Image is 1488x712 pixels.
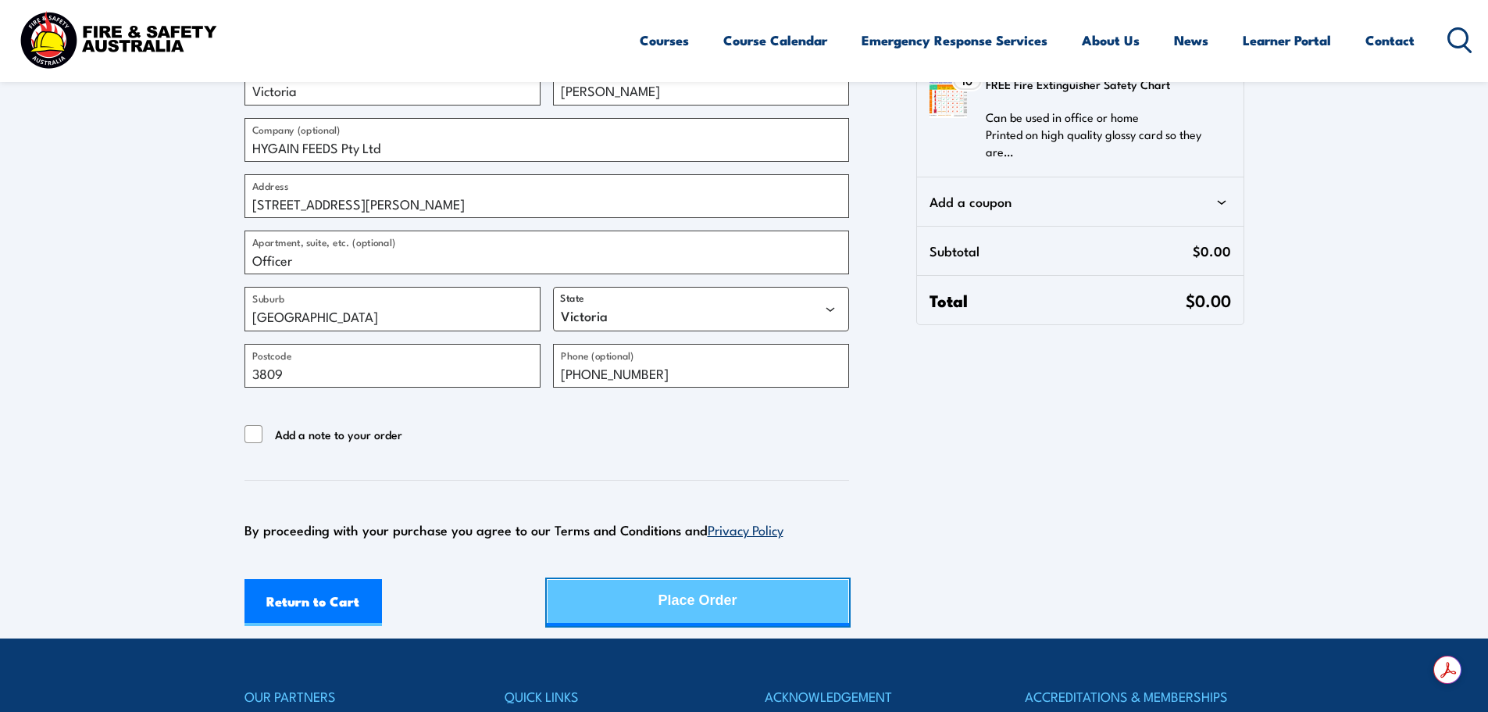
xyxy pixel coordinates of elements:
[1174,20,1208,61] a: News
[560,292,584,305] label: State
[252,121,341,137] label: Company (optional)
[244,287,541,331] input: Suburb
[1025,685,1244,707] h4: ACCREDITATIONS & MEMBERSHIPS
[275,425,402,444] span: Add a note to your order
[986,73,1221,96] h3: FREE Fire Extinguisher Safety Chart
[244,61,541,105] input: First name
[1193,239,1231,263] span: $0.00
[930,288,1185,312] span: Total
[553,344,849,388] input: Phone (optional)
[553,61,849,105] input: Last name
[708,520,783,538] a: Privacy Policy
[930,81,967,118] img: FREE Fire Extinguisher Safety Chart
[930,239,1192,263] span: Subtotal
[1082,20,1140,61] a: About Us
[962,74,972,87] span: 10
[244,685,463,707] h4: OUR PARTNERS
[986,109,1221,160] p: Can be used in office or home Printed on high quality glossy card so they are…
[658,580,737,621] div: Place Order
[244,520,783,539] span: By proceeding with your purchase you agree to our Terms and Conditions and
[244,425,263,444] input: Add a note to your order
[723,20,827,61] a: Course Calendar
[505,685,723,707] h4: QUICK LINKS
[244,118,849,162] input: Company (optional)
[1186,288,1231,312] span: $0.00
[252,290,284,306] label: Suburb
[244,344,541,388] input: Postcode
[862,20,1047,61] a: Emergency Response Services
[252,347,291,363] label: Postcode
[930,190,1230,213] div: Add a coupon
[640,20,689,61] a: Courses
[1365,20,1415,61] a: Contact
[547,579,849,626] button: Place Order
[252,234,395,249] label: Apartment, suite, etc. (optional)
[765,685,983,707] h4: ACKNOWLEDGEMENT
[561,347,634,363] label: Phone (optional)
[244,174,849,218] input: Address
[244,231,849,274] input: Apartment, suite, etc. (optional)
[244,579,383,626] a: Return to Cart
[252,177,288,193] label: Address
[1243,20,1331,61] a: Learner Portal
